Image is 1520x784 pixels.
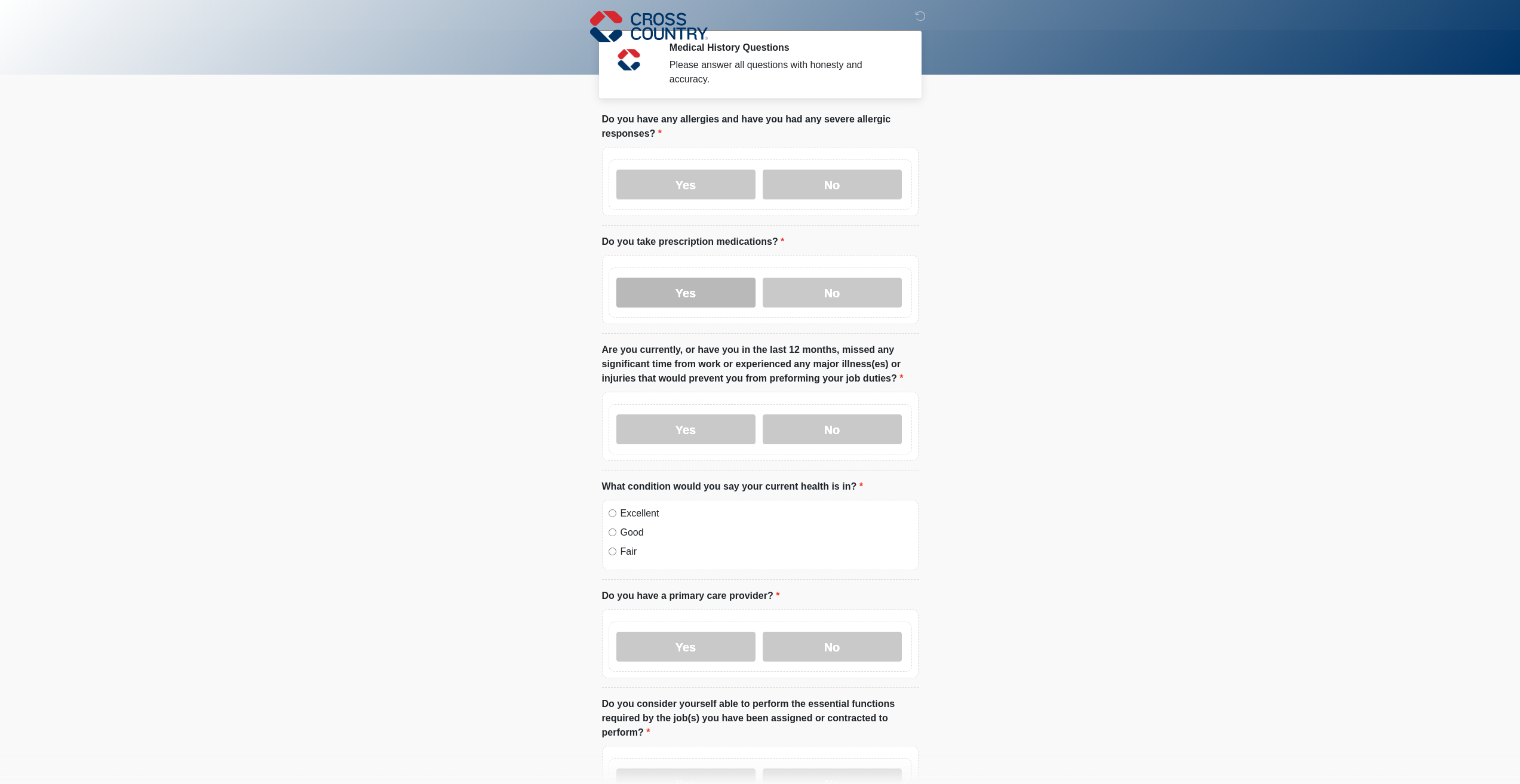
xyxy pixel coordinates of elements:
[590,9,708,44] img: Cross Country Logo
[602,589,780,603] label: Do you have a primary care provider?
[763,170,902,199] label: No
[763,414,902,444] label: No
[616,632,756,662] label: Yes
[616,170,756,199] label: Yes
[602,343,919,386] label: Are you currently, or have you in the last 12 months, missed any significant time from work or ex...
[602,112,919,141] label: Do you have any allergies and have you had any severe allergic responses?
[609,548,616,555] input: Fair
[609,528,616,536] input: Good
[621,545,912,559] label: Fair
[763,278,902,308] label: No
[611,42,647,78] img: Agent Avatar
[616,278,756,308] label: Yes
[616,414,756,444] label: Yes
[763,632,902,662] label: No
[621,506,912,521] label: Excellent
[621,525,912,540] label: Good
[602,235,785,249] label: Do you take prescription medications?
[602,479,863,494] label: What condition would you say your current health is in?
[602,697,919,740] label: Do you consider yourself able to perform the essential functions required by the job(s) you have ...
[609,509,616,517] input: Excellent
[670,58,901,87] div: Please answer all questions with honesty and accuracy.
